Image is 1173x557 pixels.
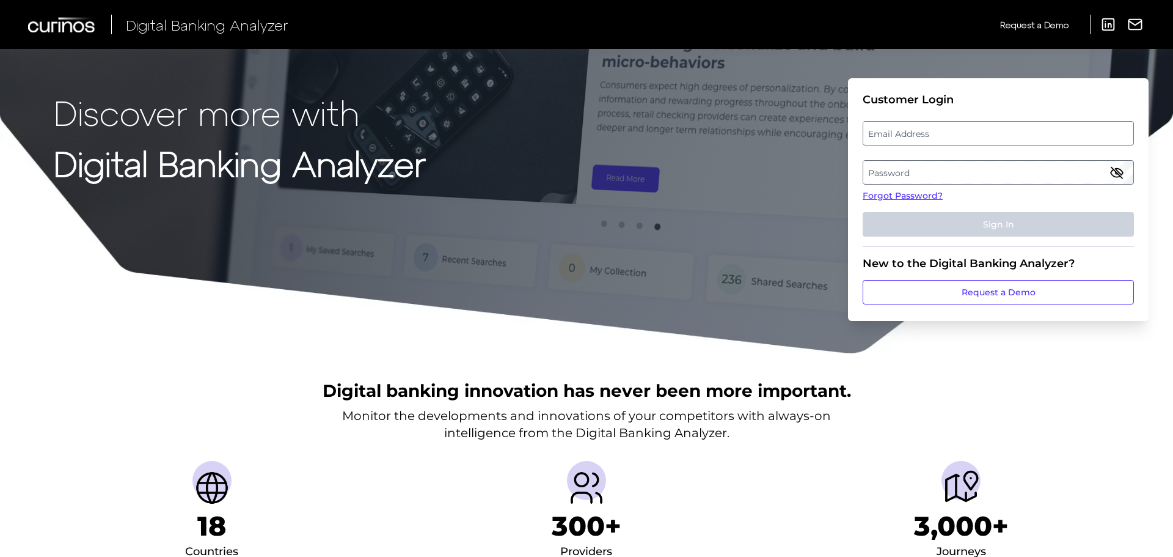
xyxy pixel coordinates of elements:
span: Digital Banking Analyzer [126,16,288,34]
img: Journeys [941,468,981,507]
a: Request a Demo [863,280,1134,304]
h1: 18 [197,510,226,542]
p: Monitor the developments and innovations of your competitors with always-on intelligence from the... [342,407,831,441]
strong: Digital Banking Analyzer [54,142,426,183]
p: Discover more with [54,93,426,131]
h2: Digital banking innovation has never been more important. [323,379,851,402]
label: Password [863,161,1133,183]
a: Forgot Password? [863,190,1134,202]
div: New to the Digital Banking Analyzer? [863,257,1134,270]
a: Request a Demo [1000,15,1069,35]
img: Curinos [28,17,97,32]
h1: 3,000+ [914,510,1009,542]
img: Countries [192,468,232,507]
button: Sign In [863,212,1134,237]
div: Customer Login [863,93,1134,106]
span: Request a Demo [1000,20,1069,30]
label: Email Address [863,122,1133,144]
img: Providers [567,468,606,507]
h1: 300+ [552,510,621,542]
